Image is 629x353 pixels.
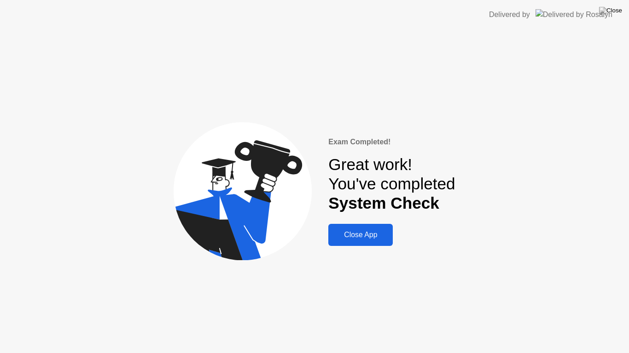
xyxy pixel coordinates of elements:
img: Close [599,7,622,14]
div: Exam Completed! [328,137,455,148]
img: Delivered by Rosalyn [536,9,612,20]
div: Delivered by [489,9,530,20]
div: Great work! You've completed [328,155,455,213]
div: Close App [331,231,390,239]
button: Close App [328,224,393,246]
b: System Check [328,194,439,212]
